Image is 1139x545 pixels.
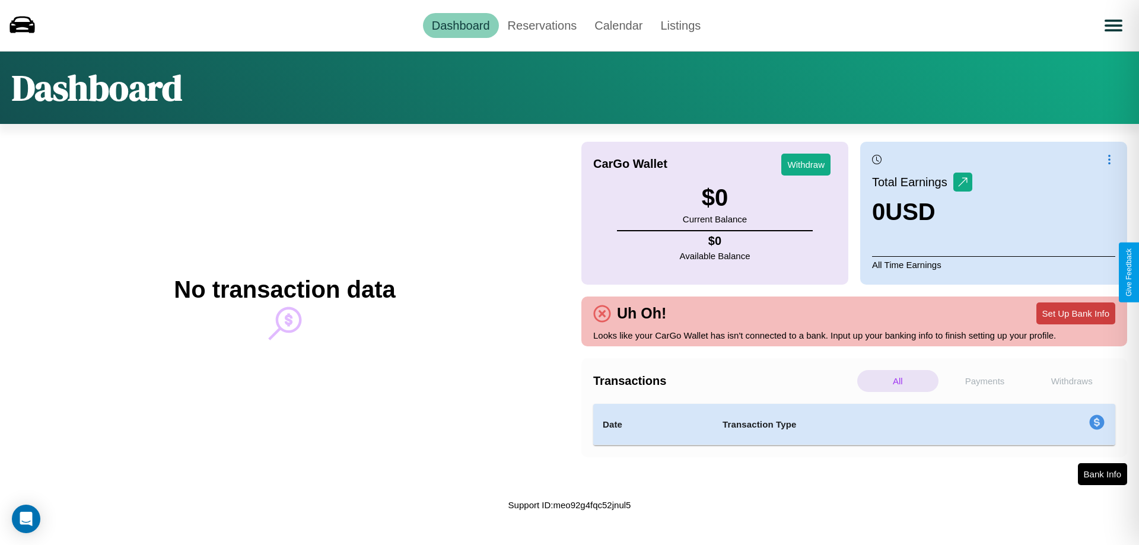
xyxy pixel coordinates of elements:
[423,13,499,38] a: Dashboard
[508,497,631,513] p: Support ID: meo92g4fqc52jnul5
[944,370,1026,392] p: Payments
[12,63,182,112] h1: Dashboard
[651,13,710,38] a: Listings
[857,370,938,392] p: All
[593,157,667,171] h4: CarGo Wallet
[680,234,750,248] h4: $ 0
[499,13,586,38] a: Reservations
[1036,302,1115,324] button: Set Up Bank Info
[723,417,992,432] h4: Transaction Type
[603,417,704,432] h4: Date
[1078,463,1127,485] button: Bank Info
[1097,9,1130,42] button: Open menu
[872,171,953,193] p: Total Earnings
[1031,370,1112,392] p: Withdraws
[174,276,395,303] h2: No transaction data
[611,305,672,322] h4: Uh Oh!
[593,327,1115,343] p: Looks like your CarGo Wallet has isn't connected to a bank. Input up your banking info to finish ...
[683,184,747,211] h3: $ 0
[593,374,854,388] h4: Transactions
[872,256,1115,273] p: All Time Earnings
[680,248,750,264] p: Available Balance
[781,154,831,176] button: Withdraw
[593,404,1115,445] table: simple table
[683,211,747,227] p: Current Balance
[12,505,40,533] div: Open Intercom Messenger
[586,13,651,38] a: Calendar
[1125,248,1133,297] div: Give Feedback
[872,199,972,225] h3: 0 USD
